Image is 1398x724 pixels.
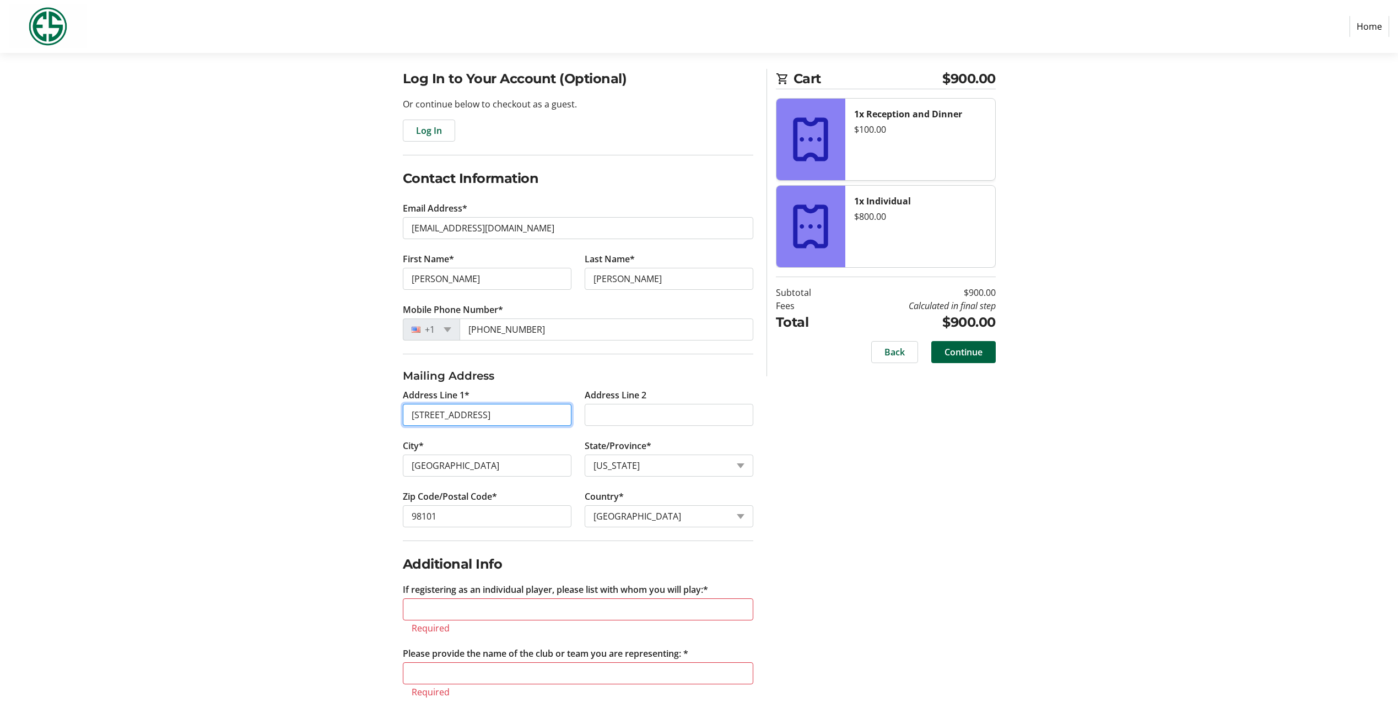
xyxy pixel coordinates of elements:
[460,318,753,341] input: (201) 555-0123
[931,341,996,363] button: Continue
[776,286,839,299] td: Subtotal
[416,124,442,137] span: Log In
[403,202,467,215] label: Email Address*
[412,623,744,634] tr-error: Required
[585,439,651,452] label: State/Province*
[794,69,943,89] span: Cart
[871,341,918,363] button: Back
[403,439,424,452] label: City*
[585,490,624,503] label: Country*
[403,169,753,188] h2: Contact Information
[854,108,962,120] strong: 1x Reception and Dinner
[776,299,839,312] td: Fees
[854,123,986,136] div: $100.00
[1350,16,1389,37] a: Home
[9,4,87,48] img: Evans Scholars Foundation's Logo
[884,345,905,359] span: Back
[403,98,753,111] p: Or continue below to checkout as a guest.
[403,303,503,316] label: Mobile Phone Number*
[839,312,996,332] td: $900.00
[942,69,996,89] span: $900.00
[403,368,753,384] h3: Mailing Address
[403,69,753,89] h2: Log In to Your Account (Optional)
[403,404,571,426] input: Address
[403,505,571,527] input: Zip or Postal Code
[403,583,708,596] label: If registering as an individual player, please list with whom you will play:*
[403,120,455,142] button: Log In
[839,286,996,299] td: $900.00
[403,252,454,266] label: First Name*
[585,252,635,266] label: Last Name*
[412,687,744,698] tr-error: Required
[839,299,996,312] td: Calculated in final step
[944,345,983,359] span: Continue
[403,388,469,402] label: Address Line 1*
[403,490,497,503] label: Zip Code/Postal Code*
[854,195,911,207] strong: 1x Individual
[585,388,646,402] label: Address Line 2
[776,312,839,332] td: Total
[854,210,986,223] div: $800.00
[403,455,571,477] input: City
[403,647,688,660] label: Please provide the name of the club or team you are representing: *
[403,554,753,574] h2: Additional Info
